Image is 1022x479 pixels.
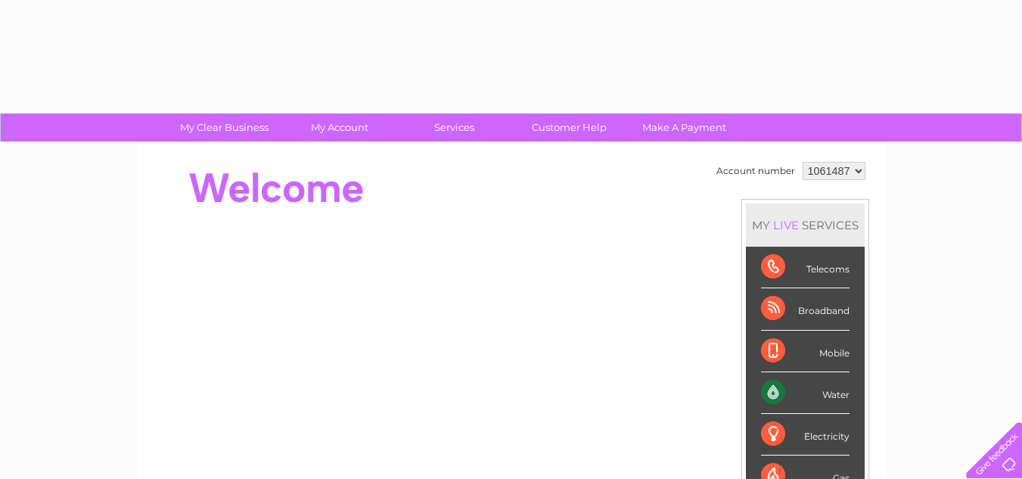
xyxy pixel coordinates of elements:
div: Electricity [761,414,850,456]
div: Water [761,372,850,414]
a: My Account [277,114,402,142]
div: MY SERVICES [746,204,865,247]
td: Account number [713,158,799,184]
div: Broadband [761,288,850,330]
a: Services [392,114,517,142]
a: Customer Help [507,114,632,142]
a: My Clear Business [162,114,287,142]
div: Telecoms [761,247,850,288]
div: Mobile [761,331,850,372]
a: Make A Payment [622,114,747,142]
div: LIVE [770,218,802,232]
